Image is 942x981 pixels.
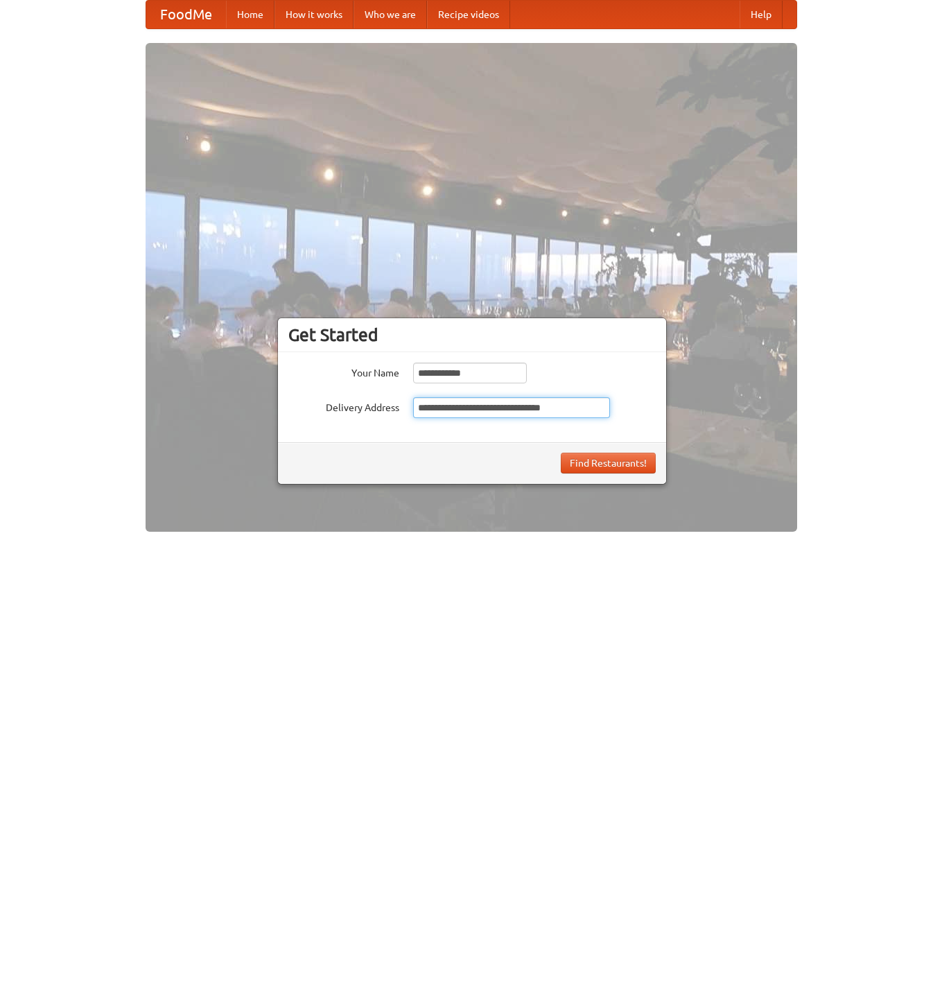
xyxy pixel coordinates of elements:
label: Delivery Address [288,397,399,415]
a: Help [740,1,783,28]
h3: Get Started [288,324,656,345]
button: Find Restaurants! [561,453,656,474]
a: How it works [274,1,354,28]
a: Home [226,1,274,28]
a: Recipe videos [427,1,510,28]
label: Your Name [288,363,399,380]
a: FoodMe [146,1,226,28]
a: Who we are [354,1,427,28]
